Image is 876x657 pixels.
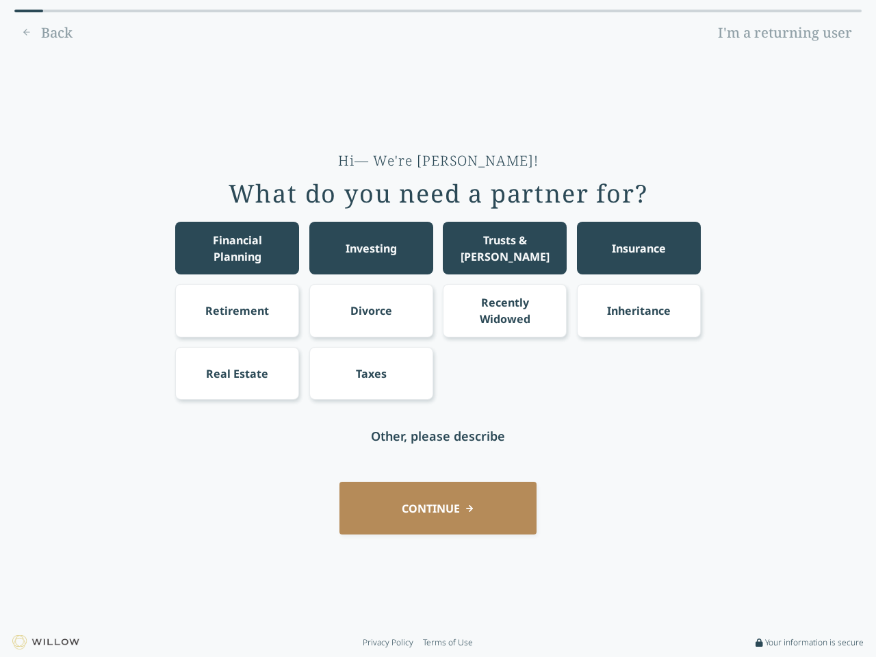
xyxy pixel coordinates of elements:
[456,294,554,327] div: Recently Widowed
[350,302,392,319] div: Divorce
[371,426,505,446] div: Other, please describe
[363,637,413,648] a: Privacy Policy
[765,637,864,648] span: Your information is secure
[205,302,269,319] div: Retirement
[229,180,648,207] div: What do you need a partner for?
[612,240,666,257] div: Insurance
[339,482,537,534] button: CONTINUE
[607,302,671,319] div: Inheritance
[188,232,287,265] div: Financial Planning
[12,635,79,649] img: Willow logo
[346,240,397,257] div: Investing
[338,151,539,170] div: Hi— We're [PERSON_NAME]!
[423,637,473,648] a: Terms of Use
[206,365,268,382] div: Real Estate
[708,22,862,44] a: I'm a returning user
[356,365,387,382] div: Taxes
[14,10,43,12] div: 0% complete
[456,232,554,265] div: Trusts & [PERSON_NAME]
